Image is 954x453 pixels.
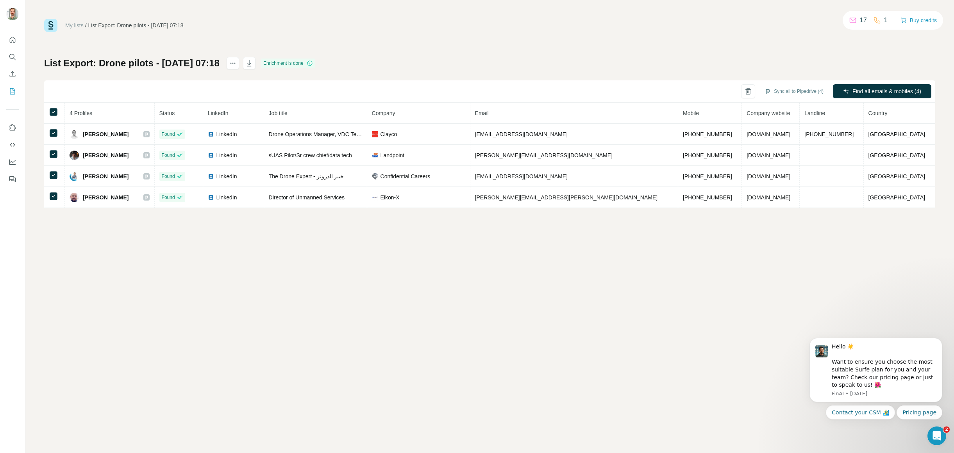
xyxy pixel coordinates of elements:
[162,152,175,159] span: Found
[683,194,732,201] span: [PHONE_NUMBER]
[83,151,129,159] span: [PERSON_NAME]
[208,194,214,201] img: LinkedIn logo
[372,110,395,116] span: Company
[798,312,954,432] iframe: Intercom notifications message
[261,59,315,68] div: Enrichment is done
[747,173,790,179] span: [DOMAIN_NAME]
[162,173,175,180] span: Found
[44,19,57,32] img: Surfe Logo
[747,131,790,137] span: [DOMAIN_NAME]
[747,152,790,158] span: [DOMAIN_NAME]
[6,155,19,169] button: Dashboard
[65,22,84,28] a: My lists
[381,130,397,138] span: Clayco
[162,131,175,138] span: Found
[269,131,364,137] span: Drone Operations Manager, VDC Team
[381,194,400,201] span: Eikon-X
[381,151,405,159] span: Landpoint
[683,131,732,137] span: [PHONE_NUMBER]
[804,110,825,116] span: Landline
[269,173,344,179] span: The Drone Expert - خبير الدرونز
[475,194,658,201] span: [PERSON_NAME][EMAIL_ADDRESS][PERSON_NAME][DOMAIN_NAME]
[159,110,175,116] span: Status
[475,152,613,158] span: [PERSON_NAME][EMAIL_ADDRESS][DOMAIN_NAME]
[6,121,19,135] button: Use Surfe on LinkedIn
[216,151,237,159] span: LinkedIn
[269,194,345,201] span: Director of Unmanned Services
[208,131,214,137] img: LinkedIn logo
[70,193,79,202] img: Avatar
[208,110,229,116] span: LinkedIn
[269,110,288,116] span: Job title
[372,173,378,179] img: company-logo
[162,194,175,201] span: Found
[372,194,378,201] img: company-logo
[216,172,237,180] span: LinkedIn
[860,16,867,25] p: 17
[70,172,79,181] img: Avatar
[381,172,431,180] span: Confidential Careers
[83,194,129,201] span: [PERSON_NAME]
[216,194,237,201] span: LinkedIn
[683,173,732,179] span: [PHONE_NUMBER]
[70,151,79,160] img: Avatar
[208,152,214,158] img: LinkedIn logo
[759,85,829,97] button: Sync all to Pipedrive (4)
[6,67,19,81] button: Enrich CSV
[83,130,129,138] span: [PERSON_NAME]
[227,57,239,69] button: actions
[208,173,214,179] img: LinkedIn logo
[868,131,925,137] span: [GEOGRAPHIC_DATA]
[83,172,129,180] span: [PERSON_NAME]
[868,110,888,116] span: Country
[70,130,79,139] img: Avatar
[943,426,950,433] span: 2
[804,131,854,137] span: [PHONE_NUMBER]
[747,194,790,201] span: [DOMAIN_NAME]
[884,16,888,25] p: 1
[6,33,19,47] button: Quick start
[6,84,19,98] button: My lists
[747,110,790,116] span: Company website
[269,152,352,158] span: sUAS Pilot/Sr crew chief/data tech
[6,138,19,152] button: Use Surfe API
[372,131,378,137] img: company-logo
[372,152,378,158] img: company-logo
[868,173,925,179] span: [GEOGRAPHIC_DATA]
[85,21,87,29] li: /
[6,172,19,186] button: Feedback
[475,110,489,116] span: Email
[868,194,925,201] span: [GEOGRAPHIC_DATA]
[44,57,220,69] h1: List Export: Drone pilots - [DATE] 07:18
[88,21,184,29] div: List Export: Drone pilots - [DATE] 07:18
[683,152,732,158] span: [PHONE_NUMBER]
[833,84,931,98] button: Find all emails & mobiles (4)
[868,152,925,158] span: [GEOGRAPHIC_DATA]
[475,131,568,137] span: [EMAIL_ADDRESS][DOMAIN_NAME]
[70,110,92,116] span: 4 Profiles
[6,8,19,20] img: Avatar
[683,110,699,116] span: Mobile
[6,50,19,64] button: Search
[475,173,568,179] span: [EMAIL_ADDRESS][DOMAIN_NAME]
[216,130,237,138] span: LinkedIn
[927,426,946,445] iframe: Intercom live chat
[900,15,937,26] button: Buy credits
[852,87,921,95] span: Find all emails & mobiles (4)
